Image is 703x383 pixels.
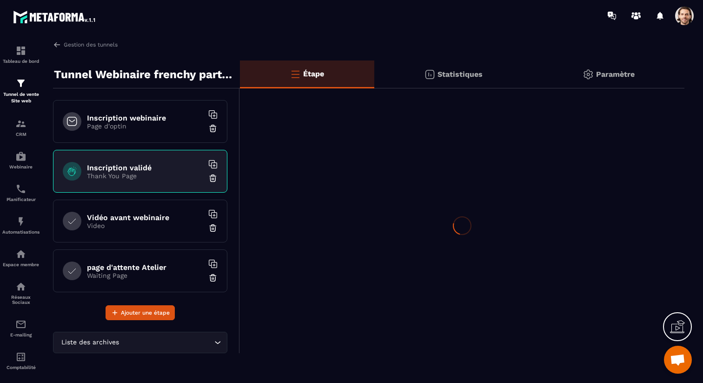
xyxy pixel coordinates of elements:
img: trash [208,223,218,233]
img: logo [13,8,97,25]
img: email [15,319,27,330]
a: automationsautomationsWebinaire [2,144,40,176]
p: Réseaux Sociaux [2,295,40,305]
p: Tunnel de vente Site web [2,91,40,104]
h6: page d'attente Atelier [87,263,203,272]
div: Search for option [53,332,227,353]
p: Automatisations [2,229,40,235]
span: Ajouter une étape [121,308,170,317]
img: automations [15,249,27,260]
a: automationsautomationsEspace membre [2,242,40,274]
p: Paramètre [596,70,635,79]
img: formation [15,118,27,129]
img: trash [208,273,218,282]
p: Planificateur [2,197,40,202]
img: bars-o.4a397970.svg [290,68,301,80]
div: Ouvrir le chat [664,346,692,374]
p: Tunnel Webinaire frenchy partners [54,65,233,84]
img: social-network [15,281,27,292]
p: Page d'optin [87,122,203,130]
p: Comptabilité [2,365,40,370]
button: Ajouter une étape [106,305,175,320]
h6: Inscription webinaire [87,114,203,122]
h6: Inscription validé [87,163,203,172]
a: formationformationTableau de bord [2,38,40,71]
h6: Vidéo avant webinaire [87,213,203,222]
a: Gestion des tunnels [53,40,118,49]
input: Search for option [121,337,212,348]
p: Tableau de bord [2,59,40,64]
a: schedulerschedulerPlanificateur [2,176,40,209]
p: CRM [2,132,40,137]
a: automationsautomationsAutomatisations [2,209,40,242]
img: formation [15,45,27,56]
a: formationformationCRM [2,111,40,144]
img: formation [15,78,27,89]
p: Waiting Page [87,272,203,279]
p: Webinaire [2,164,40,169]
p: Video [87,222,203,229]
p: E-mailing [2,332,40,337]
p: Thank You Page [87,172,203,180]
img: setting-gr.5f69749f.svg [583,69,594,80]
img: stats.20deebd0.svg [424,69,435,80]
img: scheduler [15,183,27,195]
a: formationformationTunnel de vente Site web [2,71,40,111]
img: automations [15,216,27,227]
p: Espace membre [2,262,40,267]
img: arrow [53,40,61,49]
a: emailemailE-mailing [2,312,40,344]
a: social-networksocial-networkRéseaux Sociaux [2,274,40,312]
img: automations [15,151,27,162]
span: Liste des archives [59,337,121,348]
p: Étape [303,69,324,78]
img: trash [208,174,218,183]
img: accountant [15,351,27,363]
img: trash [208,124,218,133]
p: Statistiques [438,70,483,79]
a: accountantaccountantComptabilité [2,344,40,377]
